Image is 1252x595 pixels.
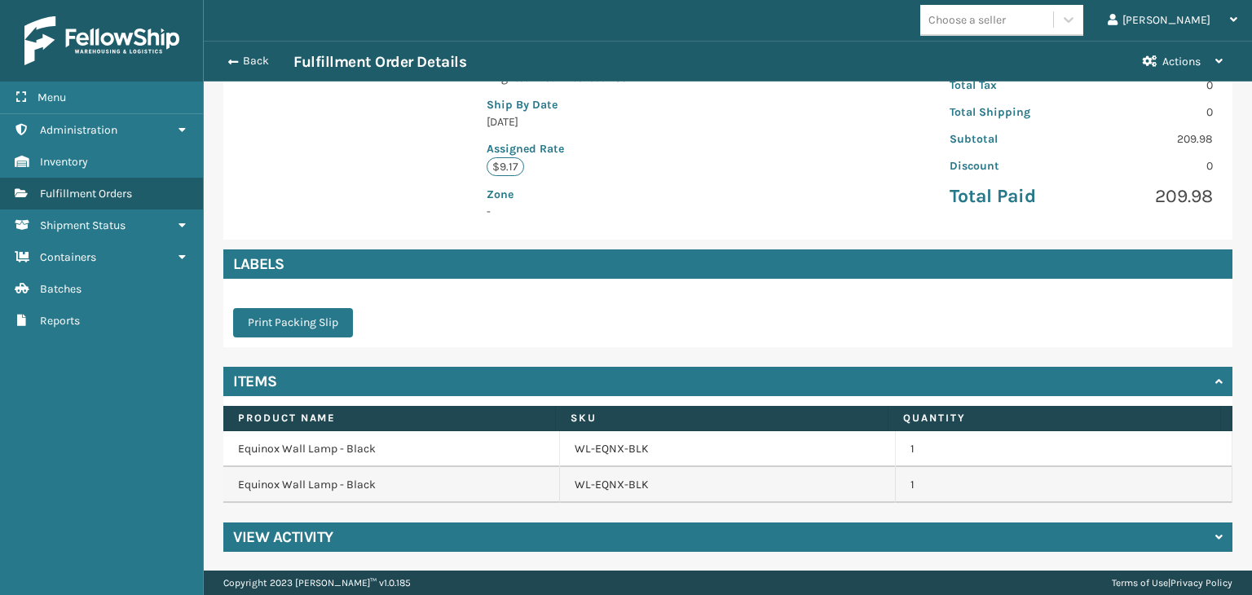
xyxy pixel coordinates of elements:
button: Back [218,54,293,68]
h4: Items [233,372,277,391]
p: Zone [487,186,645,203]
p: Subtotal [950,130,1072,148]
span: Administration [40,123,117,137]
label: Product Name [238,411,540,425]
span: Fulfillment Orders [40,187,132,201]
p: Discount [950,157,1072,174]
p: Copyright 2023 [PERSON_NAME]™ v 1.0.185 [223,571,411,595]
p: 209.98 [1091,184,1213,209]
p: 0 [1091,157,1213,174]
a: Terms of Use [1112,577,1168,588]
a: WL-EQNX-BLK [575,441,649,457]
td: 1 [896,467,1232,503]
span: - [487,186,645,218]
p: 0 [1091,104,1213,121]
label: SKU [571,411,873,425]
p: Total Tax [950,77,1072,94]
span: Inventory [40,155,88,169]
h4: View Activity [233,527,333,547]
img: logo [24,16,179,65]
a: WL-EQNX-BLK [575,477,649,493]
div: | [1112,571,1232,595]
div: Choose a seller [928,11,1006,29]
span: Shipment Status [40,218,126,232]
label: Quantity [903,411,1206,425]
h4: Labels [223,249,1232,279]
p: $9.17 [487,157,524,176]
p: 209.98 [1091,130,1213,148]
h3: Fulfillment Order Details [293,52,466,72]
td: 1 [896,431,1232,467]
p: Total Paid [950,184,1072,209]
a: Privacy Policy [1170,577,1232,588]
button: Print Packing Slip [233,308,353,337]
span: Containers [40,250,96,264]
span: Menu [37,90,66,104]
p: Total Shipping [950,104,1072,121]
p: [DATE] [487,113,645,130]
span: Actions [1162,55,1201,68]
button: Actions [1128,42,1237,82]
span: Batches [40,282,82,296]
span: Reports [40,314,80,328]
td: Equinox Wall Lamp - Black [223,467,560,503]
p: Assigned Rate [487,140,645,157]
p: 0 [1091,77,1213,94]
td: Equinox Wall Lamp - Black [223,431,560,467]
p: Ship By Date [487,96,645,113]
